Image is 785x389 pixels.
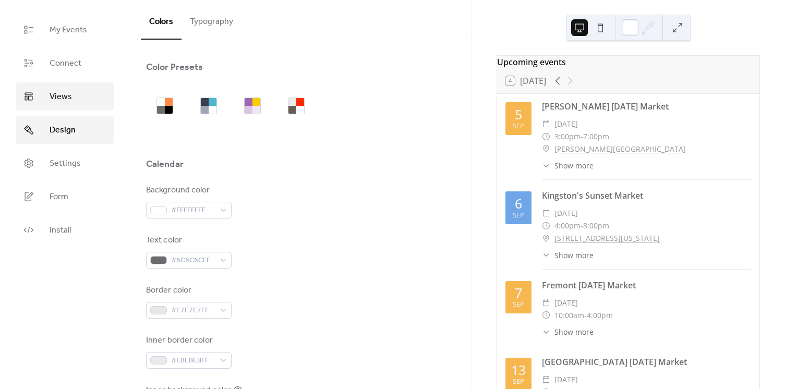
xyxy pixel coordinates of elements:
div: ​ [542,232,550,245]
div: [PERSON_NAME] [DATE] Market [542,100,751,113]
span: Install [50,224,71,237]
a: Connect [16,49,114,77]
button: ​Show more [542,326,594,337]
div: Sep [513,379,524,385]
div: ​ [542,250,550,261]
span: #FFFFFFFF [171,204,215,217]
span: My Events [50,24,87,37]
span: #6C6C6CFF [171,254,215,267]
div: Kingston's Sunset Market [542,189,751,202]
span: [DATE] [554,118,578,130]
div: Border color [146,284,230,297]
span: Show more [554,160,594,171]
a: Design [16,116,114,144]
div: ​ [542,207,550,220]
a: My Events [16,16,114,44]
a: Settings [16,149,114,177]
span: - [581,130,583,143]
div: ​ [542,160,550,171]
a: Form [16,183,114,211]
span: - [581,220,583,232]
button: ​Show more [542,160,594,171]
div: ​ [542,373,550,386]
span: Views [50,91,72,103]
span: [DATE] [554,297,578,309]
div: Color Presets [146,61,203,74]
div: ​ [542,143,550,155]
div: Background color [146,184,230,197]
span: 4:00pm [554,220,581,232]
span: - [584,309,587,322]
div: ​ [542,326,550,337]
div: Sep [513,301,524,308]
a: [STREET_ADDRESS][US_STATE] [554,232,660,245]
span: Design [50,124,76,137]
div: Inner border color [146,334,230,347]
a: [PERSON_NAME][GEOGRAPHIC_DATA] [554,143,686,155]
div: 6 [515,197,522,210]
button: ​Show more [542,250,594,261]
span: 8:00pm [583,220,609,232]
span: Show more [554,250,594,261]
span: 3:00pm [554,130,581,143]
div: Upcoming events [497,56,759,68]
a: Install [16,216,114,244]
span: Settings [50,157,81,170]
div: ​ [542,118,550,130]
div: 5 [515,108,522,121]
span: #E7E7E7FF [171,305,215,317]
div: [GEOGRAPHIC_DATA] [DATE] Market [542,356,751,368]
span: Show more [554,326,594,337]
div: Sep [513,123,524,130]
span: 7:00pm [583,130,609,143]
span: [DATE] [554,373,578,386]
div: Text color [146,234,230,247]
div: Sep [513,212,524,219]
div: ​ [542,297,550,309]
span: [DATE] [554,207,578,220]
div: ​ [542,309,550,322]
div: Fremont [DATE] Market [542,279,751,291]
div: Calendar [146,158,184,171]
span: Connect [50,57,81,70]
span: #EBEBEBFF [171,355,215,367]
div: 7 [515,286,522,299]
a: Views [16,82,114,111]
span: 10:00am [554,309,584,322]
div: ​ [542,220,550,232]
div: 13 [511,363,526,376]
span: Form [50,191,68,203]
div: ​ [542,130,550,143]
span: 4:00pm [587,309,613,322]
